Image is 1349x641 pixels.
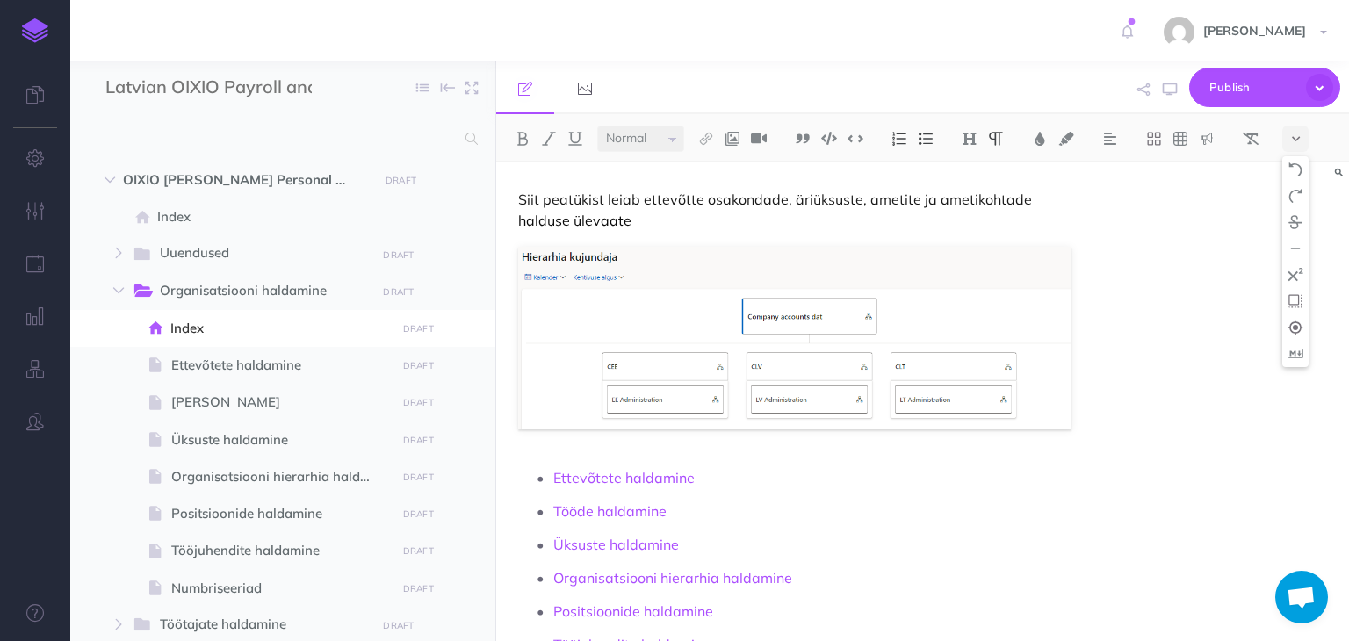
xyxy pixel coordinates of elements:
img: Create table button [1172,132,1188,146]
small: DRAFT [403,360,434,371]
img: Text color button [1032,132,1048,146]
img: Superscript button [1288,268,1303,282]
button: DRAFT [396,319,440,339]
img: Strike button [1288,215,1303,229]
a: Üksuste haldamine [553,536,679,553]
img: Markdown button [1288,349,1303,358]
span: Numbriseeriad [171,578,390,599]
span: Index [157,206,390,227]
button: DRAFT [377,245,421,265]
input: Search [105,123,455,155]
img: logo-mark.svg [22,18,48,43]
img: Ordered list button [891,132,907,146]
img: Underline button [567,132,583,146]
small: DRAFT [403,397,434,408]
span: Publish [1209,74,1297,101]
button: DRAFT [396,467,440,487]
button: DRAFT [379,170,423,191]
a: Positsioonide haldamine [553,602,713,620]
small: DRAFT [403,323,434,335]
img: 630b0edcb09e2867cb6f5d9ab3c7654e.jpg [1164,17,1194,47]
small: DRAFT [403,508,434,520]
span: Organisatsiooni hierarhia haldamine [171,466,390,487]
img: Text background color button [1058,132,1074,146]
img: Paragraph button [988,132,1004,146]
button: DRAFT [396,356,440,376]
span: [PERSON_NAME] [171,392,390,413]
span: Index [170,318,390,339]
span: Töötajate haldamine [160,614,364,637]
span: Ettevõtete haldamine [171,355,390,376]
img: Unordered list button [918,132,934,146]
img: Blockquote button [795,132,811,146]
span: [PERSON_NAME] [1194,23,1315,39]
a: Organisatsiooni hierarhia haldamine [553,569,792,587]
small: DRAFT [383,286,414,298]
button: DRAFT [396,579,440,599]
button: DRAFT [396,541,440,561]
img: Horizontal Line button [1288,241,1303,256]
a: Tööde haldamine [553,502,667,520]
img: Bold button [515,132,530,146]
button: Publish [1189,68,1340,107]
img: Link button [698,132,714,146]
small: DRAFT [403,545,434,557]
small: DRAFT [403,583,434,594]
img: Inline code button [848,132,863,145]
small: DRAFT [386,175,416,186]
span: OIXIO [PERSON_NAME] Personal D365FO [123,169,368,191]
small: DRAFT [403,472,434,483]
small: DRAFT [383,249,414,261]
img: Add image button [725,132,740,146]
small: DRAFT [403,435,434,446]
img: Code block button [821,132,837,145]
button: DRAFT [396,504,440,524]
a: Ettevõtete haldamine [553,469,695,486]
img: Italic button [541,132,557,146]
small: DRAFT [383,620,414,631]
img: GphO8WZY3pYUmyzn82eA.png [518,247,1071,429]
span: Uuendused [160,242,364,265]
button: DRAFT [377,616,421,636]
img: Clear styles button [1243,132,1259,146]
img: Headings dropdown button [962,132,977,146]
div: Open chat [1275,571,1328,623]
img: Redo [1288,189,1303,203]
button: DRAFT [377,282,421,302]
img: Undo [1288,162,1303,176]
img: Alignment dropdown menu button [1102,132,1118,146]
input: Documentation Name [105,75,312,101]
span: Positsioonide haldamine [171,503,390,524]
button: DRAFT [396,393,440,413]
img: Add video button [751,132,767,146]
img: Callout dropdown menu button [1199,132,1215,146]
button: DRAFT [396,430,440,450]
span: Organisatsiooni haldamine [160,280,364,303]
span: Üksuste haldamine [171,429,390,450]
span: Tööjuhendite haldamine [171,540,390,561]
p: Siit peatükist leiab ettevõtte osakondade, äriüksuste, ametite ja ametikohtade halduse ülevaate [518,189,1071,231]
